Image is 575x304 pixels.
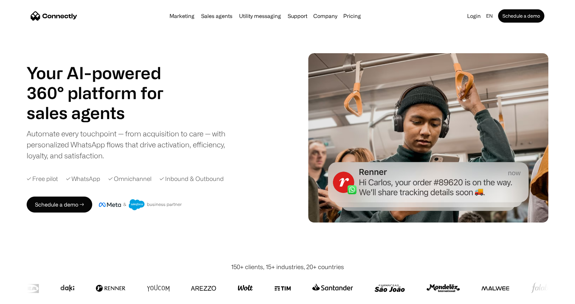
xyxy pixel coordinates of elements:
[231,262,344,271] div: 150+ clients, 15+ industries, 20+ countries
[27,174,58,183] div: ✓ Free pilot
[13,292,40,302] ul: Language list
[313,11,337,21] div: Company
[27,197,92,213] a: Schedule a demo →
[236,13,284,19] a: Utility messaging
[167,13,197,19] a: Marketing
[464,11,483,21] a: Login
[198,13,235,19] a: Sales agents
[108,174,151,183] div: ✓ Omnichannel
[27,103,180,123] h1: sales agents
[311,11,339,21] div: Company
[7,292,40,302] aside: Language selected: English
[498,9,544,23] a: Schedule a demo
[66,174,100,183] div: ✓ WhatsApp
[483,11,497,21] div: en
[27,63,180,103] h1: Your AI-powered 360° platform for
[159,174,224,183] div: ✓ Inbound & Outbound
[31,11,77,21] a: home
[27,103,180,123] div: 1 of 4
[27,128,236,161] div: Automate every touchpoint — from acquisition to care — with personalized WhatsApp flows that driv...
[486,11,493,21] div: en
[341,13,364,19] a: Pricing
[27,103,180,123] div: carousel
[99,199,182,211] img: Meta and Salesforce business partner badge.
[285,13,310,19] a: Support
